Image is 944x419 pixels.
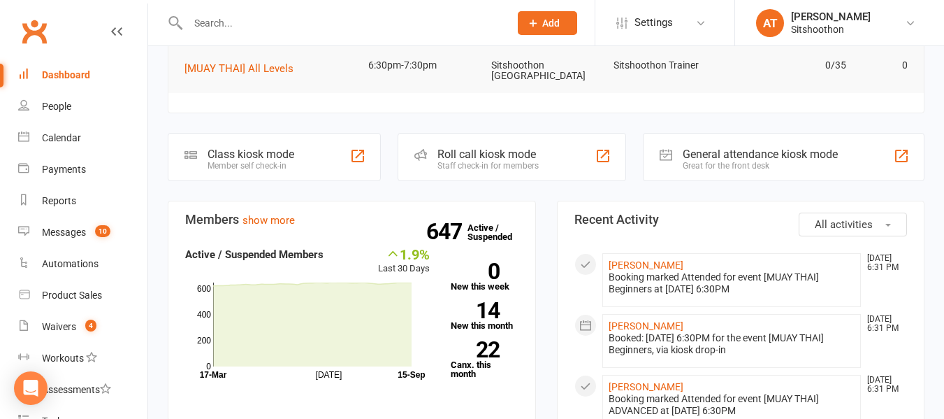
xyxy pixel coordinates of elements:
strong: 22 [451,339,500,360]
button: All activities [799,213,907,236]
div: Class kiosk mode [208,148,294,161]
div: Great for the front desk [683,161,838,171]
div: Roll call kiosk mode [437,148,539,161]
button: Add [518,11,577,35]
div: AT [756,9,784,37]
a: [PERSON_NAME] [609,320,683,332]
a: Assessments [18,374,147,406]
a: [PERSON_NAME] [609,381,683,392]
div: Booking marked Attended for event [MUAY THAI] ADVANCED at [DATE] 6:30PM [609,393,855,417]
a: 14New this month [451,302,518,330]
span: Add [542,17,560,29]
div: General attendance kiosk mode [683,148,838,161]
td: 0/35 [730,49,853,82]
a: Reports [18,185,147,217]
a: Payments [18,154,147,185]
strong: Active / Suspended Members [185,248,324,261]
a: [PERSON_NAME] [609,260,683,271]
a: Clubworx [17,14,52,49]
span: 4 [85,320,96,332]
time: [DATE] 6:31 PM [860,376,906,394]
div: Workouts [42,353,84,364]
button: [MUAY THAI] All Levels [184,60,303,77]
a: Waivers 4 [18,311,147,343]
a: Messages 10 [18,217,147,248]
time: [DATE] 6:31 PM [860,254,906,272]
span: 10 [95,225,110,237]
a: 0New this week [451,263,518,291]
div: Last 30 Days [378,246,430,276]
div: Calendar [42,132,81,143]
strong: 14 [451,300,500,321]
a: People [18,91,147,122]
div: Dashboard [42,69,90,80]
span: Settings [634,7,673,38]
div: Product Sales [42,290,102,301]
a: Automations [18,248,147,280]
span: [MUAY THAI] All Levels [184,62,293,75]
a: show more [242,214,295,227]
td: Sitshoothon Trainer [607,49,730,82]
a: 647Active / Suspended [467,213,529,252]
td: Sitshoothon [GEOGRAPHIC_DATA] [485,49,608,93]
a: Product Sales [18,280,147,311]
div: Open Intercom Messenger [14,371,48,405]
div: Waivers [42,321,76,332]
strong: 647 [426,221,467,242]
a: Calendar [18,122,147,154]
a: 22Canx. this month [451,341,518,378]
div: Booked: [DATE] 6:30PM for the event [MUAY THAI] Beginners, via kiosk drop-in [609,332,855,356]
div: Reports [42,195,76,206]
div: Assessments [42,384,111,395]
time: [DATE] 6:31 PM [860,315,906,333]
div: Staff check-in for members [437,161,539,171]
div: Booking marked Attended for event [MUAY THAI] Beginners at [DATE] 6:30PM [609,271,855,295]
div: Payments [42,164,86,175]
strong: 0 [451,261,500,282]
div: Messages [42,227,86,238]
span: All activities [815,218,873,231]
h3: Members [185,213,518,227]
input: Search... [184,13,500,33]
div: 1.9% [378,246,430,262]
td: 0 [852,49,914,82]
td: 6:30pm-7:30pm [362,49,485,82]
div: Automations [42,258,99,269]
a: Workouts [18,343,147,374]
h3: Recent Activity [574,213,908,227]
div: Sitshoothon [791,23,871,36]
div: Member self check-in [208,161,294,171]
div: [PERSON_NAME] [791,10,871,23]
div: People [42,101,71,112]
a: Dashboard [18,59,147,91]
